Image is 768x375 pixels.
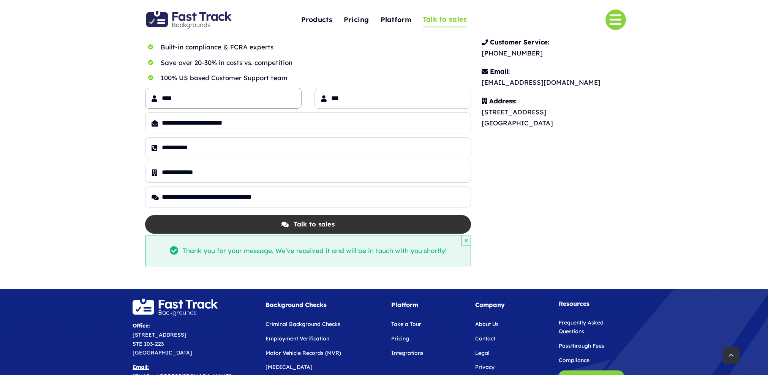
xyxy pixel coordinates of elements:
[489,97,517,105] b: Address:
[263,1,505,39] nav: One Page
[133,298,218,306] a: FastTrackLogo-Reverse@2x
[133,364,149,370] b: Email:
[294,219,335,230] span: Talk to sales
[482,66,634,88] p: [EMAIL_ADDRESS][DOMAIN_NAME]
[423,14,467,25] span: Talk to sales
[475,301,505,309] strong: Company
[265,301,327,309] strong: Background Checks
[605,9,626,30] a: Link to #
[161,73,471,84] div: 100% US based Customer Support team
[146,11,232,28] img: Fast Track Backgrounds Logo
[344,14,369,26] span: Pricing
[161,57,471,68] p: Save over 20-30% in costs vs. competition
[381,14,411,26] span: Platform
[461,236,471,245] button: Close
[475,350,490,356] a: Legal
[391,335,409,342] a: Pricing
[490,67,510,75] b: Email:
[482,37,634,59] p: [PHONE_NUMBER]
[482,96,634,129] p: [STREET_ADDRESS] [GEOGRAPHIC_DATA]
[133,322,192,356] span: [STREET_ADDRESS] STE 103-223 [GEOGRAPHIC_DATA]
[265,350,341,356] a: Motor Vehicle Records (MVR)
[490,38,549,46] b: Customer Service:
[301,14,332,26] span: Products
[475,364,495,370] a: Privacy
[391,321,421,328] a: Take a Tour
[381,12,411,28] a: Platform
[145,215,471,234] button: Talk to sales
[559,342,604,349] a: Passthrough Fees
[559,319,604,335] a: Frequently Asked Questions
[344,12,369,28] a: Pricing
[475,321,499,328] a: About Us
[265,364,313,370] a: [MEDICAL_DATA]
[182,245,447,256] span: Thank you for your message. We've received it and will be in touch with you shortly!
[391,350,424,356] a: Integrations
[265,321,340,328] a: Criminal Background Checks
[133,322,150,329] u: Office:
[475,335,495,342] a: Contact
[559,357,589,364] a: Compliance
[265,335,329,342] a: Employment Verification
[423,12,467,28] a: Talk to sales
[559,300,589,307] strong: Resources
[146,10,232,18] a: Fast Track Backgrounds Logo
[161,42,471,53] p: Built-in compliance & FCRA experts
[391,301,418,309] strong: Platform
